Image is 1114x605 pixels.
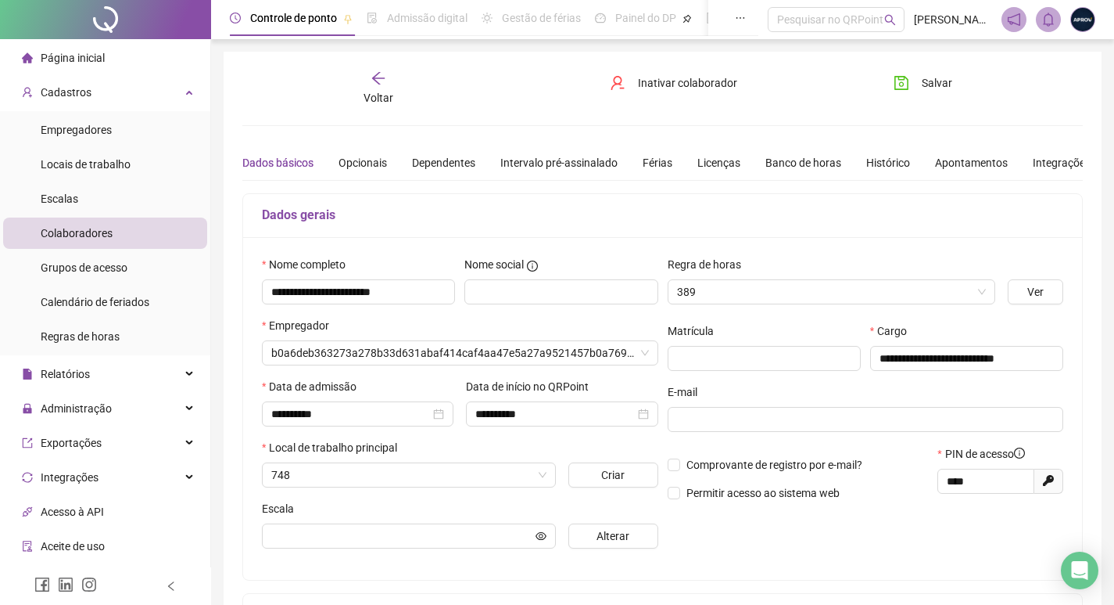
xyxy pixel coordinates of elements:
span: [PERSON_NAME] - APROV [914,11,992,28]
span: Painel do DP [615,12,676,24]
span: dashboard [595,13,606,23]
label: Regra de horas [668,256,751,273]
span: sync [22,472,33,483]
span: Alterar [596,528,629,545]
span: Gestão de férias [502,12,581,24]
span: user-add [22,87,33,98]
button: Criar [568,463,658,488]
span: Página inicial [41,52,105,64]
span: Administração [41,402,112,415]
button: Inativar colaborador [598,70,749,95]
span: Integrações [41,471,99,484]
div: Banco de horas [765,154,841,171]
span: api [22,506,33,517]
span: Relatórios [41,368,90,380]
span: b0a6deb363273a278b33d631abaf414caf4aa47e5a27a9521457b0a76954db0f [271,341,649,365]
span: search [884,14,896,26]
span: arrow-left [371,70,386,86]
label: Escala [262,500,304,517]
span: lock [22,403,33,414]
span: Locais de trabalho [41,158,131,171]
span: Inativar colaborador [638,74,737,92]
span: info-circle [1014,448,1025,459]
span: 389 [677,280,986,304]
span: file [22,369,33,380]
label: Empregador [262,317,339,334]
div: Opcionais [338,154,387,171]
span: Criar [601,466,625,484]
span: Exportações [41,437,102,449]
div: Licenças [697,154,740,171]
span: user-delete [610,75,625,91]
span: Empregadores [41,124,112,136]
label: E-mail [668,384,707,401]
span: Colaboradores [41,227,113,239]
span: eye [536,531,546,542]
label: Local de trabalho principal [262,439,407,456]
span: export [22,438,33,448]
span: sun [482,13,493,23]
span: info-circle [527,261,538,272]
div: Dependentes [412,154,475,171]
span: Salvar [922,74,952,92]
span: Nome social [464,256,524,273]
button: Salvar [882,70,964,95]
span: Acesso à API [41,506,104,518]
span: Admissão digital [387,12,467,24]
label: Data de início no QRPoint [466,378,599,395]
span: 748 [271,463,546,487]
div: Open Intercom Messenger [1061,552,1098,589]
span: Escalas [41,193,78,205]
span: bell [1041,13,1055,27]
span: Voltar [364,92,393,104]
span: notification [1007,13,1021,27]
img: 1750 [1071,8,1094,31]
span: Controle de ponto [250,12,337,24]
label: Data de admissão [262,378,367,395]
span: Regras de horas [41,330,120,343]
span: Grupos de acesso [41,261,127,274]
h5: Dados gerais [262,206,1063,225]
button: Ver [1008,279,1063,304]
span: facebook [34,577,50,592]
span: pushpin [343,14,353,23]
span: book [706,13,717,23]
span: left [166,581,177,592]
div: Histórico [866,154,910,171]
span: save [894,75,909,91]
div: Dados básicos [242,154,313,171]
span: Permitir acesso ao sistema web [686,487,840,499]
span: linkedin [58,577,73,592]
span: clock-circle [230,13,241,23]
label: Cargo [870,322,917,340]
div: Férias [643,154,672,171]
label: Matrícula [668,322,724,340]
span: Comprovante de registro por e-mail? [686,459,862,471]
span: instagram [81,577,97,592]
button: Alterar [568,524,658,549]
label: Nome completo [262,256,356,273]
span: Aceite de uso [41,540,105,553]
span: home [22,52,33,63]
span: pushpin [682,14,692,23]
span: Ver [1027,283,1044,301]
span: file-done [367,13,378,23]
span: audit [22,541,33,552]
span: PIN de acesso [945,445,1025,463]
span: Calendário de feriados [41,296,149,308]
div: Apontamentos [935,154,1008,171]
span: ellipsis [735,13,746,23]
div: Intervalo pré-assinalado [500,154,618,171]
div: Integrações [1033,154,1091,171]
span: Cadastros [41,86,91,99]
